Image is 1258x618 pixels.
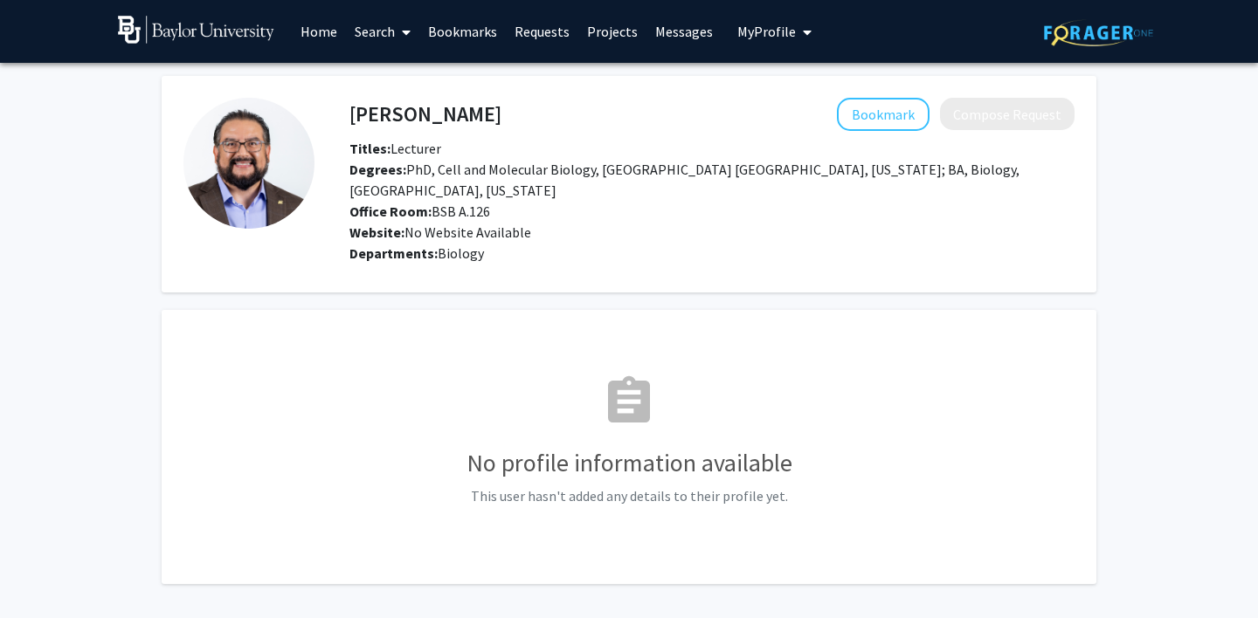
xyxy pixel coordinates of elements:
[349,223,531,241] span: No Website Available
[183,485,1075,506] p: This user hasn't added any details to their profile yet.
[578,1,646,62] a: Projects
[349,203,432,220] b: Office Room:
[349,161,1020,199] span: PhD, Cell and Molecular Biology, [GEOGRAPHIC_DATA] [GEOGRAPHIC_DATA], [US_STATE]; BA, Biology, [G...
[349,98,501,130] h4: [PERSON_NAME]
[292,1,346,62] a: Home
[419,1,506,62] a: Bookmarks
[183,449,1075,478] h3: No profile information available
[118,16,274,44] img: Baylor University Logo
[349,203,490,220] span: BSB A.126
[349,244,438,262] b: Departments:
[349,140,391,157] b: Titles:
[1044,19,1153,46] img: ForagerOne Logo
[737,23,796,40] span: My Profile
[349,140,441,157] span: Lecturer
[506,1,578,62] a: Requests
[183,98,314,229] img: Profile Picture
[349,223,404,241] b: Website:
[346,1,419,62] a: Search
[162,310,1096,584] fg-card: No Profile Information
[837,98,930,131] button: Add Chris Lopez to Bookmarks
[601,374,657,429] mat-icon: assignment
[940,98,1075,130] button: Compose Request to Chris Lopez
[13,539,74,605] iframe: Chat
[646,1,722,62] a: Messages
[438,244,484,262] span: Biology
[349,161,406,178] b: Degrees:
